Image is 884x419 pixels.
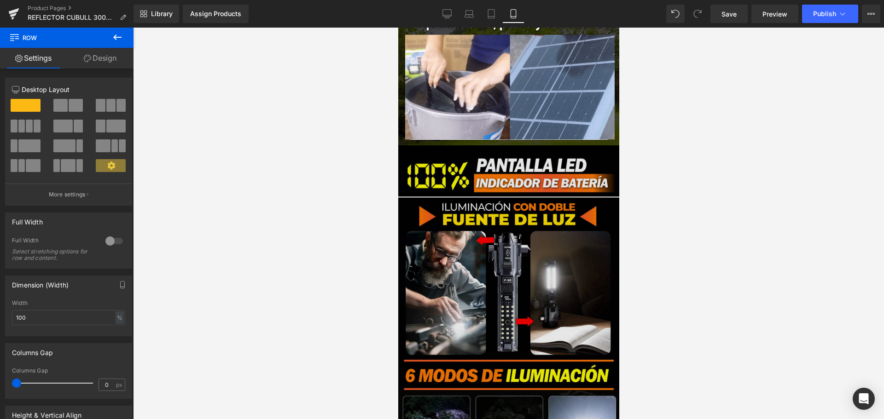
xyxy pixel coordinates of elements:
[12,300,125,306] div: Width
[813,10,836,17] span: Publish
[853,388,875,410] div: Open Intercom Messenger
[6,184,132,205] button: More settings
[49,190,86,199] p: More settings
[116,382,124,388] span: px
[134,5,179,23] a: New Library
[67,48,134,69] a: Design
[666,5,685,23] button: Undo
[12,213,43,226] div: Full Width
[458,5,480,23] a: Laptop
[9,28,101,48] span: Row
[12,406,81,419] div: Height & Vertical Align
[190,10,241,17] div: Assign Products
[502,5,524,23] a: Mobile
[151,10,173,18] span: Library
[802,5,858,23] button: Publish
[480,5,502,23] a: Tablet
[751,5,798,23] a: Preview
[688,5,707,23] button: Redo
[116,311,124,324] div: %
[12,276,69,289] div: Dimension (Width)
[12,344,53,356] div: Columns Gap
[12,85,125,94] p: Desktop Layout
[12,248,95,261] div: Select stretching options for row and content.
[28,14,116,21] span: REFLECTOR CUBULL 300W l 2025
[12,367,125,374] div: Columns Gap
[436,5,458,23] a: Desktop
[12,310,125,325] input: auto
[762,9,787,19] span: Preview
[721,9,737,19] span: Save
[28,5,134,12] a: Product Pages
[862,5,880,23] button: More
[12,237,96,247] div: Full Width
